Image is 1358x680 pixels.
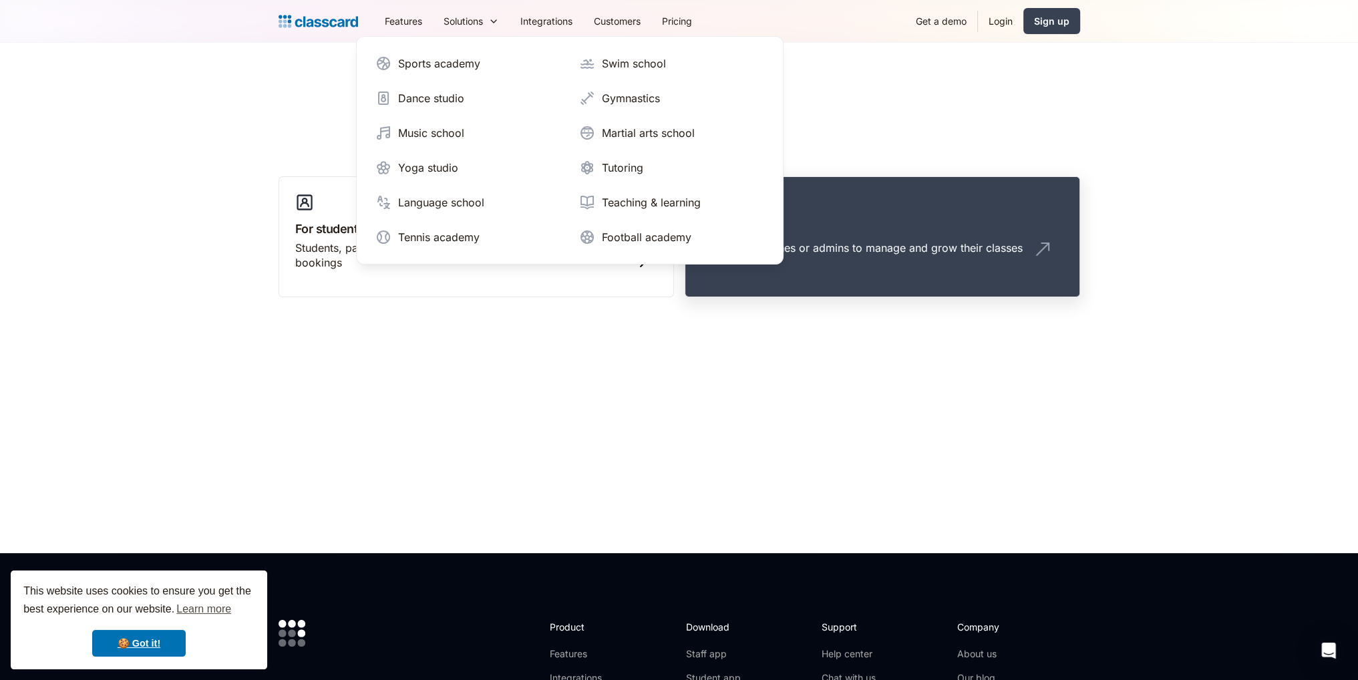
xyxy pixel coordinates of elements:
[370,85,566,112] a: Dance studio
[398,194,484,210] div: Language school
[370,120,566,146] a: Music school
[574,224,770,250] a: Football academy
[822,647,876,661] a: Help center
[398,160,458,176] div: Yoga studio
[398,229,480,245] div: Tennis academy
[174,599,233,619] a: learn more about cookies
[957,620,1046,634] h2: Company
[602,125,695,141] div: Martial arts school
[356,36,784,265] nav: Solutions
[1023,8,1080,34] a: Sign up
[510,6,583,36] a: Integrations
[822,620,876,634] h2: Support
[550,647,621,661] a: Features
[444,14,483,28] div: Solutions
[370,189,566,216] a: Language school
[685,176,1080,298] a: For staffTeachers, coaches or admins to manage and grow their classes
[279,176,674,298] a: For studentsStudents, parents or guardians to view their profile and manage bookings
[92,630,186,657] a: dismiss cookie message
[433,6,510,36] div: Solutions
[398,55,480,71] div: Sports academy
[978,6,1023,36] a: Login
[574,85,770,112] a: Gymnastics
[957,647,1046,661] a: About us
[295,240,631,271] div: Students, parents or guardians to view their profile and manage bookings
[701,240,1023,255] div: Teachers, coaches or admins to manage and grow their classes
[398,90,464,106] div: Dance studio
[651,6,703,36] a: Pricing
[370,224,566,250] a: Tennis academy
[11,570,267,669] div: cookieconsent
[602,160,643,176] div: Tutoring
[1034,14,1069,28] div: Sign up
[295,220,657,238] h3: For students
[602,55,666,71] div: Swim school
[279,12,358,31] a: home
[701,220,1063,238] h3: For staff
[1313,635,1345,667] div: Open Intercom Messenger
[685,647,740,661] a: Staff app
[370,154,566,181] a: Yoga studio
[685,620,740,634] h2: Download
[574,189,770,216] a: Teaching & learning
[583,6,651,36] a: Customers
[602,229,691,245] div: Football academy
[602,194,701,210] div: Teaching & learning
[905,6,977,36] a: Get a demo
[574,120,770,146] a: Martial arts school
[398,125,464,141] div: Music school
[574,50,770,77] a: Swim school
[602,90,660,106] div: Gymnastics
[550,620,621,634] h2: Product
[23,583,254,619] span: This website uses cookies to ensure you get the best experience on our website.
[574,154,770,181] a: Tutoring
[374,6,433,36] a: Features
[370,50,566,77] a: Sports academy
